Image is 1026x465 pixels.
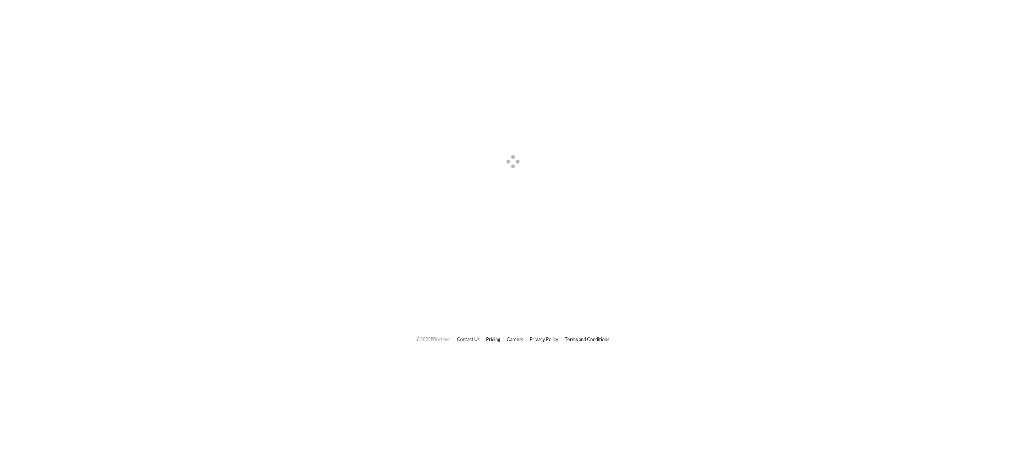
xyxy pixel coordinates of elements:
a: Contact Us [457,336,480,342]
a: Privacy Policy [530,336,558,342]
a: Careers [507,336,523,342]
a: Terms and Conditions [565,336,609,342]
span: © 2025 Effortless [417,336,451,342]
a: Pricing [486,336,500,342]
